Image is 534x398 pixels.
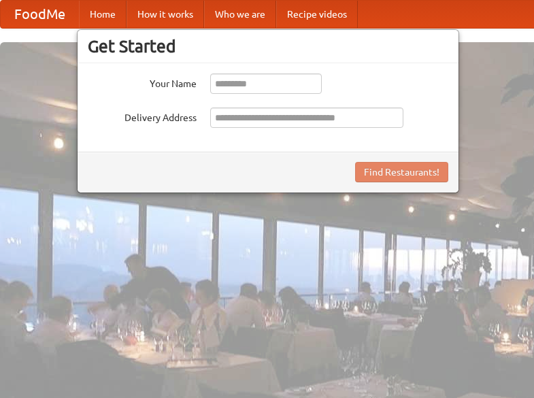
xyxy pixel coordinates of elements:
[276,1,358,28] a: Recipe videos
[88,73,197,90] label: Your Name
[127,1,204,28] a: How it works
[1,1,79,28] a: FoodMe
[88,36,448,56] h3: Get Started
[88,107,197,125] label: Delivery Address
[355,162,448,182] button: Find Restaurants!
[204,1,276,28] a: Who we are
[79,1,127,28] a: Home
